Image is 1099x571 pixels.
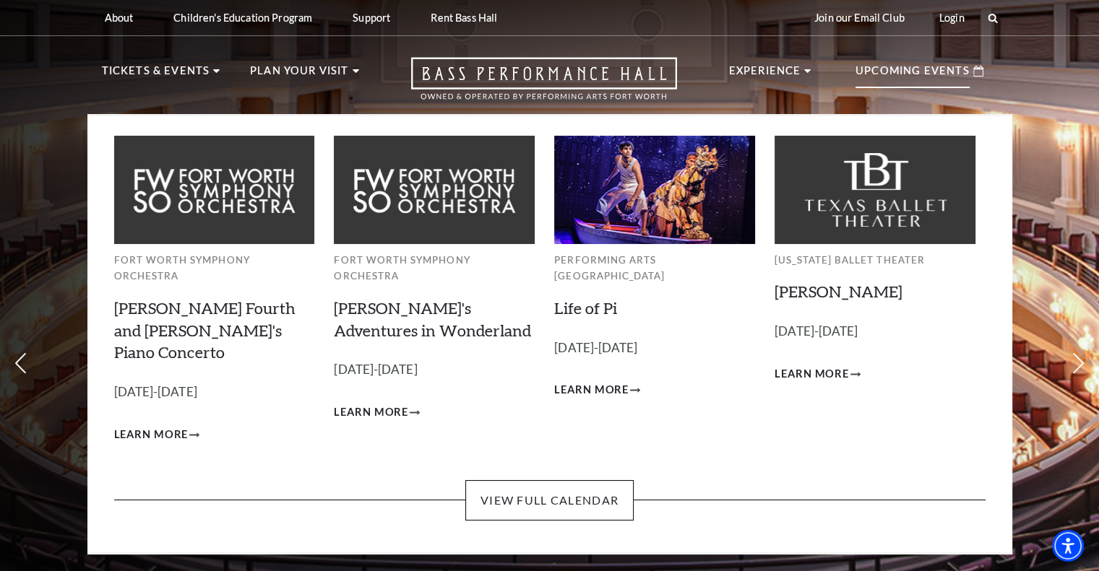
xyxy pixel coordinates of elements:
[554,381,640,399] a: Learn More Life of Pi
[729,62,801,88] p: Experience
[105,12,134,24] p: About
[775,282,902,301] a: [PERSON_NAME]
[334,136,535,243] img: fwso_grey_mega-nav-individual-block_279x150.jpg
[173,12,312,24] p: Children's Education Program
[250,62,349,88] p: Plan Your Visit
[334,404,420,422] a: Learn More Alice's Adventures in Wonderland
[775,321,975,342] p: [DATE]-[DATE]
[334,359,535,380] p: [DATE]-[DATE]
[775,365,849,383] span: Learn More
[554,136,755,243] img: lop-meganav-279x150.jpg
[334,298,531,340] a: [PERSON_NAME]'s Adventures in Wonderland
[775,136,975,243] img: tbt_grey_mega-nav-individual-block_279x150.jpg
[114,426,200,444] a: Learn More Brahms Fourth and Grieg's Piano Concerto
[102,62,210,88] p: Tickets & Events
[465,480,634,520] a: View Full Calendar
[554,298,617,318] a: Life of Pi
[775,252,975,269] p: [US_STATE] Ballet Theater
[856,62,970,88] p: Upcoming Events
[334,404,408,422] span: Learn More
[431,12,497,24] p: Rent Bass Hall
[114,298,296,362] a: [PERSON_NAME] Fourth and [PERSON_NAME]'s Piano Concerto
[353,12,390,24] p: Support
[775,365,861,383] a: Learn More Peter Pan
[334,252,535,284] p: Fort Worth Symphony Orchestra
[554,381,629,399] span: Learn More
[114,136,315,243] img: fwso_grey_mega-nav-individual-block_279x150.jpg
[114,382,315,403] p: [DATE]-[DATE]
[1052,530,1084,562] div: Accessibility Menu
[114,252,315,284] p: Fort Worth Symphony Orchestra
[554,338,755,359] p: [DATE]-[DATE]
[554,252,755,284] p: Performing Arts [GEOGRAPHIC_DATA]
[114,426,189,444] span: Learn More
